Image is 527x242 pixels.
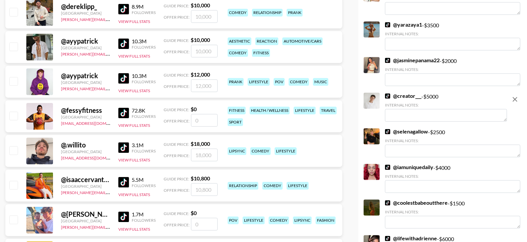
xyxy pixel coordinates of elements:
div: comedy [262,182,283,189]
div: Internal Notes: [385,209,520,214]
img: TikTok [385,93,390,99]
div: Internal Notes: [385,174,520,179]
div: fitness [252,49,270,57]
a: @creator___ [385,93,421,99]
div: - $ 2500 [385,128,520,157]
button: View Full Stats [118,157,150,162]
div: - $ 4000 [385,164,520,193]
div: Followers [132,114,156,119]
div: 8.9M [132,3,156,10]
a: @iamuniquedaily [385,164,433,170]
a: [PERSON_NAME][EMAIL_ADDRESS][DOMAIN_NAME] [61,50,160,57]
span: Offer Price: [164,222,190,227]
div: [GEOGRAPHIC_DATA] [61,115,110,120]
button: View Full Stats [118,54,150,59]
div: [GEOGRAPHIC_DATA] [61,184,110,189]
div: Followers [132,148,156,153]
div: 10.3M [132,38,156,45]
img: TikTok [118,4,129,14]
span: Guide Price: [164,107,189,112]
img: TikTok [118,142,129,153]
div: 10.3M [132,73,156,79]
div: Followers [132,218,156,223]
div: @ dereklipp_ [61,2,110,11]
div: 3.1M [132,142,156,148]
img: TikTok [118,73,129,84]
div: - $ 2000 [385,57,520,86]
a: @coolestbabeoutthere [385,199,448,206]
div: prank [228,78,244,86]
div: fitness [228,107,246,114]
a: [EMAIL_ADDRESS][DOMAIN_NAME] [61,154,128,160]
span: Guide Price: [164,73,189,78]
span: Offer Price: [164,84,190,89]
div: [GEOGRAPHIC_DATA] [61,149,110,154]
div: automotive/cars [282,37,323,45]
div: relationship [252,9,283,16]
div: [GEOGRAPHIC_DATA] [61,45,110,50]
a: [PERSON_NAME][EMAIL_ADDRESS][DOMAIN_NAME] [61,16,160,22]
div: fashion [316,216,336,224]
div: @ .willito [61,141,110,149]
input: 10,000 [191,45,218,57]
div: Internal Notes: [385,67,520,72]
div: lifestyle [248,78,270,86]
span: Guide Price: [164,176,189,181]
img: TikTok [385,236,390,241]
div: @ ayypatrick [61,72,110,80]
div: Followers [132,10,156,15]
div: comedy [250,147,271,155]
div: prank [287,9,303,16]
div: comedy [289,78,309,86]
img: TikTok [118,108,129,118]
button: View Full Stats [118,123,150,128]
input: 0 [191,218,218,230]
img: TikTok [385,58,390,63]
strong: $ 10,000 [191,2,210,8]
div: [GEOGRAPHIC_DATA] [61,218,110,223]
div: music [313,78,328,86]
span: Guide Price: [164,38,189,43]
div: - $ 5000 [385,93,507,121]
div: lifestyle [243,216,265,224]
div: Internal Notes: [385,103,507,108]
img: TikTok [118,38,129,49]
div: @ [PERSON_NAME].harveyy [61,210,110,218]
img: TikTok [385,22,390,27]
img: TikTok [385,129,390,134]
a: [PERSON_NAME][EMAIL_ADDRESS][DOMAIN_NAME] [61,85,160,91]
div: pov [274,78,285,86]
div: 1.7M [132,211,156,218]
button: View Full Stats [118,192,150,197]
div: relationship [228,182,258,189]
span: Guide Price: [164,3,189,8]
img: TikTok [385,200,390,205]
div: - $ 3500 [385,21,520,50]
a: @selenagallow [385,128,428,135]
div: lifestyle [294,107,316,114]
div: sport [228,118,243,126]
div: Internal Notes: [385,31,520,36]
strong: $ 0 [191,106,197,112]
input: 10,800 [191,183,218,196]
span: Guide Price: [164,142,189,147]
div: 5.5M [132,176,156,183]
input: 0 [191,114,218,126]
div: Followers [132,183,156,188]
span: Offer Price: [164,153,190,158]
div: Internal Notes: [385,138,520,143]
div: reaction [255,37,278,45]
span: Offer Price: [164,119,190,123]
strong: $ 10,800 [191,175,210,181]
strong: $ 0 [191,210,197,216]
img: TikTok [385,164,390,170]
div: @ fessyfitness [61,106,110,115]
strong: $ 18,000 [191,140,210,147]
div: aesthetic [228,37,251,45]
div: lipsync [293,216,312,224]
strong: $ 10,000 [191,37,210,43]
div: comedy [228,9,248,16]
span: Guide Price: [164,211,189,216]
a: @jasminepanama22 [385,57,440,64]
button: View Full Stats [118,19,150,24]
